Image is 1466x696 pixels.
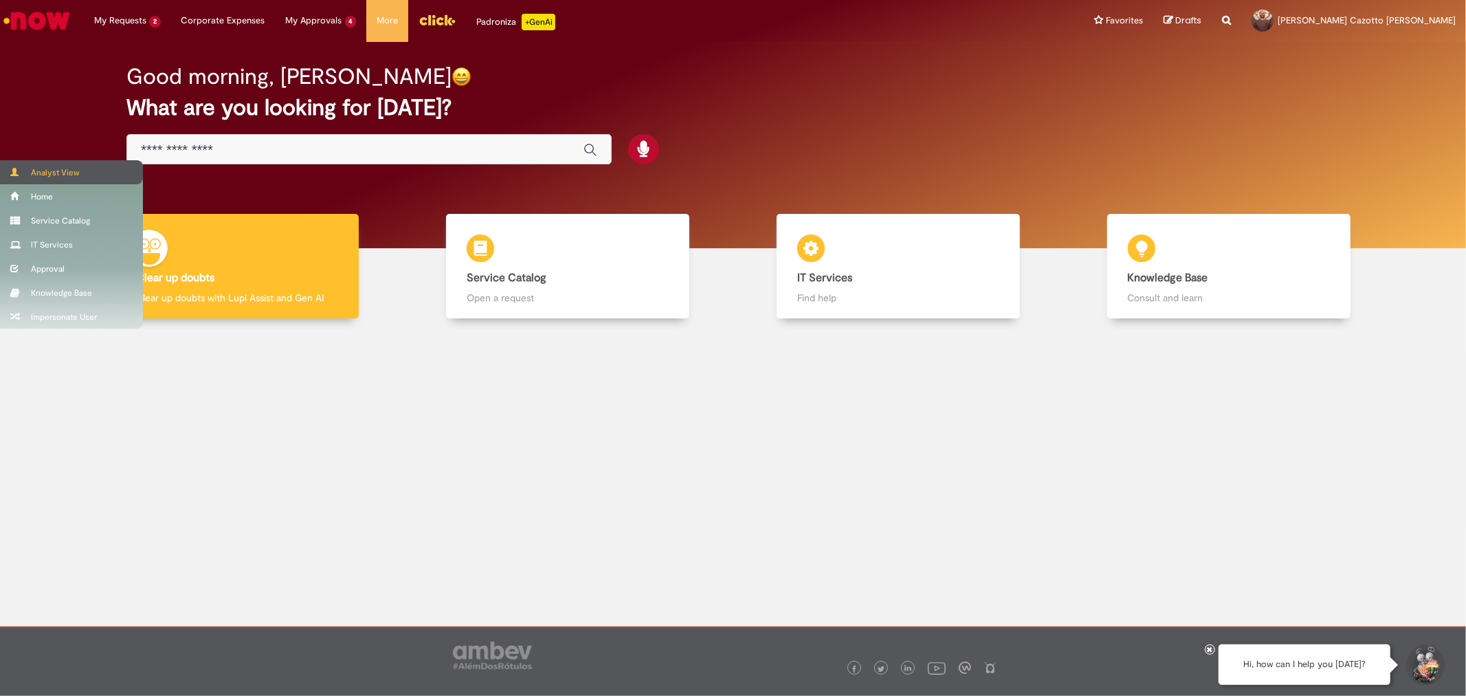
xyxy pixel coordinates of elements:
img: logo_footer_linkedin.png [904,665,911,673]
p: Open a request [467,291,669,305]
p: Clear up doubts with Lupi Assist and Gen AI [136,291,338,305]
h2: What are you looking for [DATE]? [126,96,1339,120]
img: logo_footer_ambev_rotulo_gray.png [453,642,532,669]
b: Service Catalog [467,271,546,285]
img: happy-face.png [452,67,471,87]
h2: Good morning, [PERSON_NAME] [126,65,452,89]
span: 2 [149,16,161,28]
img: logo_footer_facebook.png [851,666,858,673]
span: [PERSON_NAME] Cazotto [PERSON_NAME] [1278,14,1456,26]
b: Clear up doubts [136,271,214,285]
img: logo_footer_twitter.png [878,666,885,673]
b: Knowledge Base [1128,271,1208,285]
span: More [377,14,398,28]
button: Start Support Conversation [1404,644,1445,686]
p: Find help [797,291,999,305]
span: Favorites [1106,14,1143,28]
p: Consult and learn [1128,291,1330,305]
a: Clear up doubts Clear up doubts with Lupi Assist and Gen AI [72,214,403,319]
b: IT Services [797,271,852,285]
img: ServiceNow [1,7,72,34]
span: My Requests [94,14,146,28]
a: Service Catalog Open a request [403,214,733,319]
span: 4 [345,16,357,28]
div: Padroniza [476,14,555,30]
img: logo_footer_workplace.png [959,662,971,674]
span: Corporate Expenses [181,14,265,28]
img: logo_footer_naosei.png [984,662,997,674]
span: Drafts [1175,14,1201,27]
div: Hi, how can I help you [DATE]? [1219,644,1390,685]
img: logo_footer_youtube.png [928,659,946,677]
p: +GenAi [522,14,555,30]
img: click_logo_yellow_360x200.png [419,10,456,30]
span: My Approvals [286,14,342,28]
a: IT Services Find help [733,214,1064,319]
a: Knowledge Base Consult and learn [1063,214,1394,319]
a: Drafts [1164,14,1201,28]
